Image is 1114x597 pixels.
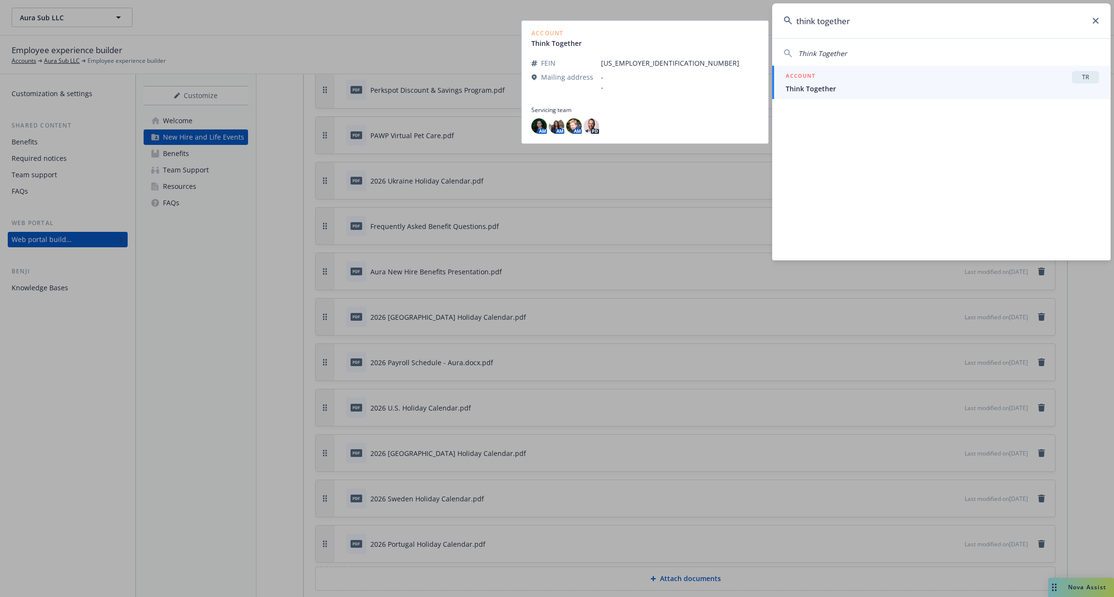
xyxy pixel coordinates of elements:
a: ACCOUNTTRThink Together [772,66,1111,99]
input: Search... [772,3,1111,38]
span: Think Together [798,49,847,58]
h5: ACCOUNT [786,71,815,83]
span: TR [1076,73,1095,82]
span: Think Together [786,84,1099,94]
